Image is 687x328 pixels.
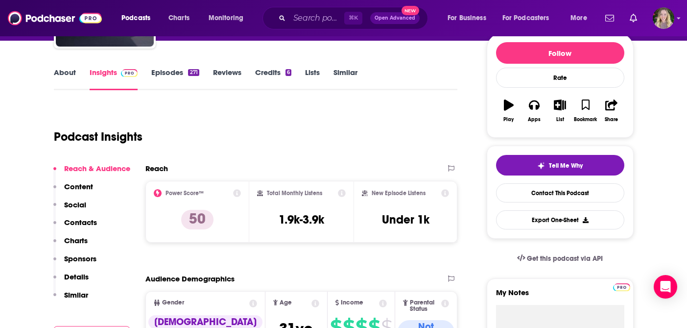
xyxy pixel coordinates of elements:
button: Share [598,93,624,128]
button: open menu [115,10,163,26]
span: For Podcasters [502,11,549,25]
span: Logged in as lauren19365 [653,7,674,29]
button: Play [496,93,521,128]
span: Parental Status [410,300,440,312]
button: Contacts [53,218,97,236]
button: tell me why sparkleTell Me Why [496,155,624,176]
span: Open Advanced [375,16,415,21]
h2: Audience Demographics [145,274,235,283]
h3: Under 1k [382,212,429,227]
p: Charts [64,236,88,245]
p: Sponsors [64,254,96,263]
input: Search podcasts, credits, & more... [289,10,344,26]
img: User Profile [653,7,674,29]
button: open menu [564,10,599,26]
a: Show notifications dropdown [626,10,641,26]
img: Podchaser Pro [613,283,630,291]
div: Share [605,117,618,123]
button: Similar [53,290,88,308]
button: Content [53,182,93,200]
span: New [402,6,419,15]
a: Get this podcast via API [509,247,611,271]
a: Reviews [213,68,241,90]
button: Open AdvancedNew [370,12,420,24]
div: Rate [496,68,624,88]
div: Open Intercom Messenger [654,275,677,299]
button: Bookmark [573,93,598,128]
h1: Podcast Insights [54,129,142,144]
button: Apps [521,93,547,128]
span: Gender [162,300,184,306]
h2: New Episode Listens [372,190,426,197]
button: Export One-Sheet [496,210,624,229]
a: InsightsPodchaser Pro [90,68,138,90]
img: Podchaser - Follow, Share and Rate Podcasts [8,9,102,27]
span: Income [341,300,363,306]
span: For Business [448,11,486,25]
button: Show profile menu [653,7,674,29]
div: 6 [285,69,291,76]
p: Similar [64,290,88,300]
button: open menu [202,10,256,26]
span: More [570,11,587,25]
img: tell me why sparkle [537,162,545,170]
a: Lists [305,68,320,90]
span: Monitoring [209,11,243,25]
button: Follow [496,42,624,64]
p: Social [64,200,86,209]
span: ⌘ K [344,12,362,25]
img: Podchaser Pro [121,69,138,77]
span: Age [280,300,292,306]
span: Get this podcast via API [527,254,603,263]
h2: Power Score™ [166,190,204,197]
a: Similar [333,68,357,90]
div: Search podcasts, credits, & more... [272,7,437,29]
p: Content [64,182,93,191]
button: Social [53,200,86,218]
div: 271 [188,69,199,76]
button: List [547,93,572,128]
p: Details [64,272,89,281]
button: Sponsors [53,254,96,272]
div: Apps [528,117,541,123]
a: Credits6 [255,68,291,90]
label: My Notes [496,288,624,305]
p: Reach & Audience [64,164,130,173]
button: Charts [53,236,88,254]
div: Play [503,117,514,123]
span: Podcasts [121,11,150,25]
a: Charts [162,10,195,26]
a: Episodes271 [151,68,199,90]
button: open menu [441,10,498,26]
p: Contacts [64,218,97,227]
a: About [54,68,76,90]
div: Bookmark [574,117,597,123]
h2: Total Monthly Listens [267,190,322,197]
h3: 1.9k-3.9k [279,212,324,227]
a: Show notifications dropdown [601,10,618,26]
button: Reach & Audience [53,164,130,182]
div: List [556,117,564,123]
h2: Reach [145,164,168,173]
button: open menu [496,10,564,26]
a: Contact This Podcast [496,183,624,202]
span: Tell Me Why [549,162,583,170]
a: Pro website [613,282,630,291]
span: Charts [168,11,190,25]
button: Details [53,272,89,290]
p: 50 [181,210,213,229]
